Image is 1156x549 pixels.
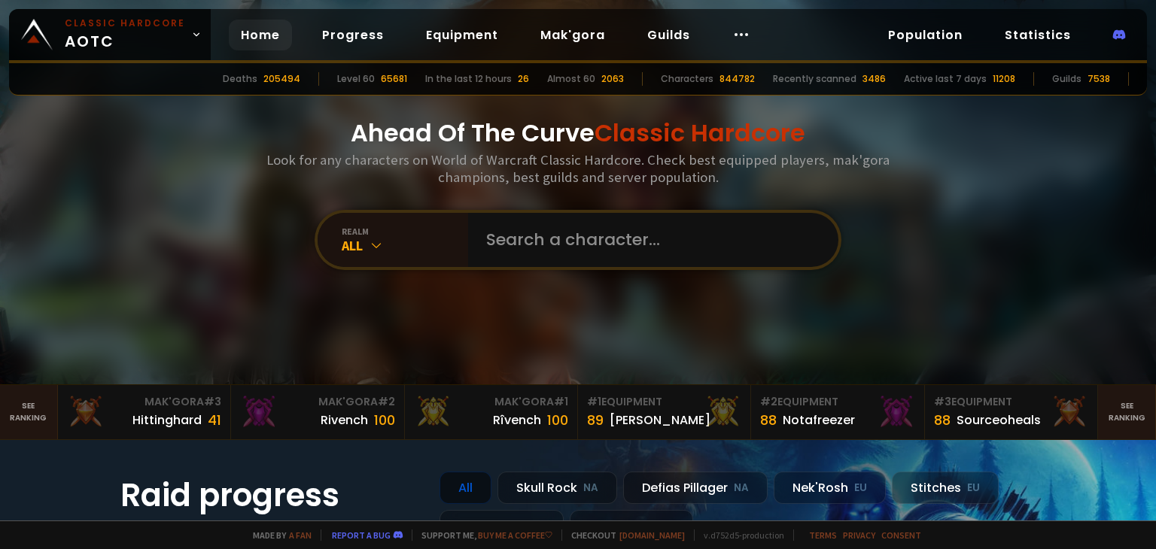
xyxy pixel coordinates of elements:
a: a fan [289,529,312,541]
a: Mak'Gora#2Rivench100 [231,385,404,439]
a: Consent [881,529,921,541]
a: Seeranking [1098,385,1156,439]
div: Stitches [892,472,999,504]
div: Rivench [321,411,368,429]
a: Buy me a coffee [478,529,552,541]
div: Hittinghard [132,411,202,429]
a: Progress [310,20,396,50]
a: Classic HardcoreAOTC [9,9,211,60]
span: Classic Hardcore [595,116,805,150]
span: v. d752d5 - production [694,529,784,541]
a: [DOMAIN_NAME] [619,529,685,541]
a: Terms [809,529,837,541]
span: # 3 [204,394,221,409]
a: #3Equipment88Sourceoheals [925,385,1098,439]
div: Mak'Gora [414,394,568,410]
div: All [342,237,468,254]
div: Equipment [760,394,914,410]
div: Characters [661,72,713,86]
div: [PERSON_NAME] [610,411,710,429]
div: 844782 [719,72,755,86]
div: In the last 12 hours [425,72,512,86]
small: Classic Hardcore [65,17,185,30]
div: Guilds [1052,72,1081,86]
a: Mak'gora [528,20,617,50]
div: Mak'Gora [67,394,221,410]
div: 3486 [862,72,886,86]
div: Rîvench [493,411,541,429]
span: Made by [244,529,312,541]
a: Population [876,20,975,50]
div: realm [342,226,468,237]
div: Mak'Gora [240,394,394,410]
small: EU [854,481,867,496]
div: 65681 [381,72,407,86]
span: # 3 [934,394,951,409]
div: Equipment [934,394,1088,410]
div: 7538 [1088,72,1110,86]
div: 41 [208,410,221,430]
div: 100 [374,410,395,430]
small: EU [967,481,980,496]
a: Equipment [414,20,510,50]
h1: Ahead Of The Curve [351,115,805,151]
div: 88 [934,410,951,430]
a: Mak'Gora#3Hittinghard41 [58,385,231,439]
span: # 1 [587,394,601,409]
span: Checkout [561,529,685,541]
a: #1Equipment89[PERSON_NAME] [578,385,751,439]
div: 205494 [263,72,300,86]
div: Soulseeker [570,510,693,542]
div: 2063 [601,72,624,86]
div: Skull Rock [497,472,617,504]
div: 100 [547,410,568,430]
a: Mak'Gora#1Rîvench100 [405,385,578,439]
div: Level 60 [337,72,375,86]
a: Privacy [843,529,875,541]
input: Search a character... [477,213,820,267]
span: Support me, [412,529,552,541]
div: Notafreezer [783,411,855,429]
div: Almost 60 [547,72,595,86]
small: NA [734,481,749,496]
a: Statistics [993,20,1083,50]
span: AOTC [65,17,185,53]
span: # 2 [760,394,777,409]
div: 89 [587,410,604,430]
a: #2Equipment88Notafreezer [751,385,924,439]
h3: Look for any characters on World of Warcraft Classic Hardcore. Check best equipped players, mak'g... [260,151,896,186]
div: Recently scanned [773,72,856,86]
div: Active last 7 days [904,72,987,86]
a: Guilds [635,20,702,50]
div: Sourceoheals [957,411,1041,429]
div: 26 [518,72,529,86]
div: Doomhowl [440,510,564,542]
span: # 1 [554,394,568,409]
small: NA [530,519,545,534]
div: Equipment [587,394,741,410]
small: NA [583,481,598,496]
small: EU [662,519,674,534]
div: Defias Pillager [623,472,768,504]
div: All [440,472,491,504]
div: Deaths [223,72,257,86]
div: 88 [760,410,777,430]
div: 11208 [993,72,1015,86]
div: Nek'Rosh [774,472,886,504]
a: Report a bug [332,529,391,541]
span: # 2 [378,394,395,409]
h1: Raid progress [120,472,421,519]
a: Home [229,20,292,50]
